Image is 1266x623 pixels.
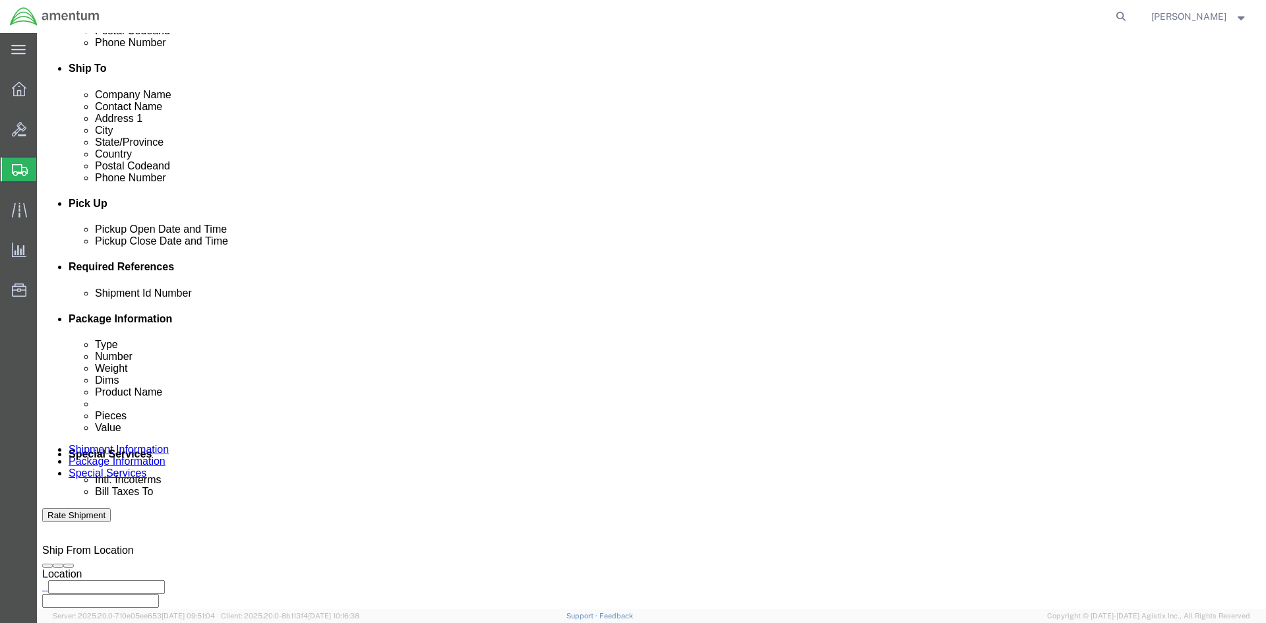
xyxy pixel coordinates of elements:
[1151,9,1226,24] span: Samantha Gibbons
[9,7,100,26] img: logo
[37,33,1266,609] iframe: FS Legacy Container
[1151,9,1248,24] button: [PERSON_NAME]
[1047,610,1250,622] span: Copyright © [DATE]-[DATE] Agistix Inc., All Rights Reserved
[221,612,359,620] span: Client: 2025.20.0-8b113f4
[53,612,215,620] span: Server: 2025.20.0-710e05ee653
[162,612,215,620] span: [DATE] 09:51:04
[599,612,633,620] a: Feedback
[308,612,359,620] span: [DATE] 10:16:38
[566,612,599,620] a: Support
